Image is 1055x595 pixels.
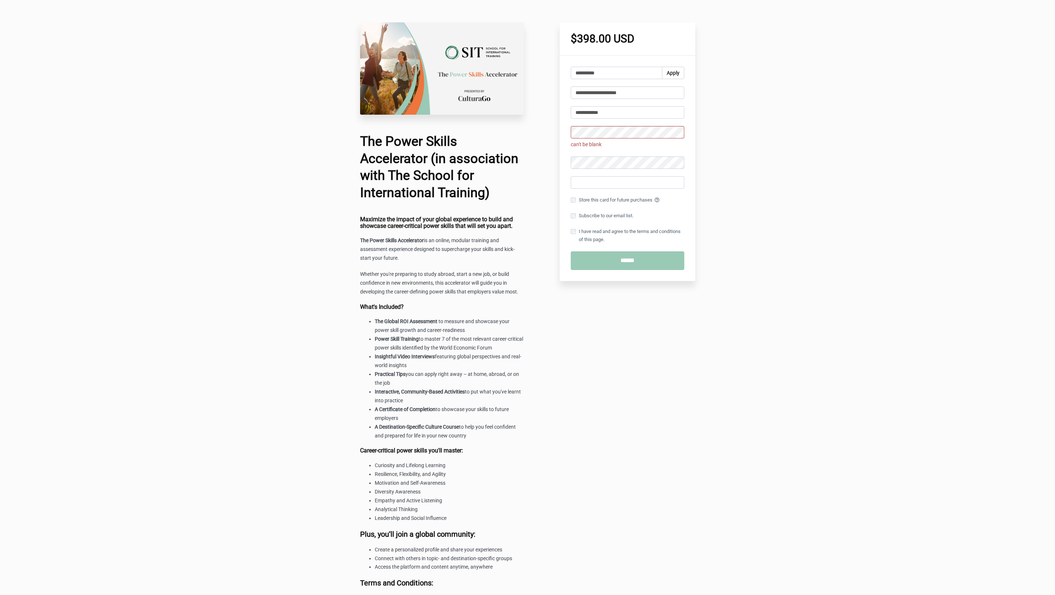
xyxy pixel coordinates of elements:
[571,196,684,204] label: Store this card for future purchases
[571,229,576,234] input: I have read and agree to the terms and conditions of this page.
[375,470,524,479] li: Resilience, Flexibility, and Agility
[360,22,524,115] img: 85fb1af-be62-5a2c-caf1-d0f1c43b8a70_The_School_for_International_Training.png
[571,212,633,220] label: Subscribe to our email list.
[571,140,684,149] span: can't be blank
[360,237,424,243] strong: The Power Skills Accelerator
[375,388,524,405] li: to put what you've learnt into practice
[360,579,524,587] h3: Terms and Conditions:
[662,67,684,79] button: Apply
[375,405,524,423] li: to showcase your skills to future employers
[571,213,576,218] input: Subscribe to our email list.
[375,423,524,440] li: to help you feel confident and prepared for life in your new country
[360,530,524,538] h3: Plus, you’ll join a global community:
[375,318,437,324] strong: The Global ROI Assessment
[375,461,524,470] li: Curiosity and Lifelong Learning
[375,317,524,335] li: to measure and showcase your power skill growth and career-readiness
[571,33,684,44] h1: $398.00 USD
[375,514,524,523] li: Leadership and Social Influence
[375,554,524,563] li: Connect with others in topic- and destination-specific groups
[360,304,524,310] h4: What's Included?
[375,371,406,377] strong: Practical Tips
[375,546,524,554] li: Create a personalized profile and share your experiences
[375,498,442,503] span: Empathy and Active Listening
[375,335,524,352] li: to master 7 of the most relevant career-critical power skills identified by the World Economic Forum
[571,197,576,203] input: Store this card for future purchases
[375,370,524,388] li: you can apply right away – at home, abroad, or on the job
[360,270,524,296] p: Whether you're preparing to study abroad, start a new job, or build confidence in new environment...
[360,216,524,229] h4: Maximize the impact of your global experience to build and showcase career-critical power skills ...
[571,228,684,244] label: I have read and agree to the terms and conditions of this page.
[375,354,435,359] strong: Insightful Video Interviews
[375,352,524,370] li: featuring global perspectives and real-world insights
[375,489,421,495] span: Diversity Awareness
[360,236,524,263] p: is an online, modular training and assessment experience designed to supercharge your skills and ...
[375,389,465,395] strong: Interactive, Community-Based Activities
[375,424,459,430] strong: A Destination-Specific Culture Course
[360,447,524,454] h4: Career-critical power skills you'll master:
[575,177,680,190] iframe: Secure card payment input frame
[375,505,524,514] li: Analytical Thinking
[375,563,524,572] li: Access the platform and content anytime, anywhere
[375,480,445,486] span: Motivation and Self-Awareness
[375,406,436,412] strong: A Certificate of Completion
[360,133,524,202] h1: The Power Skills Accelerator (in association with The School for International Training)
[375,336,419,342] strong: Power Skill Training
